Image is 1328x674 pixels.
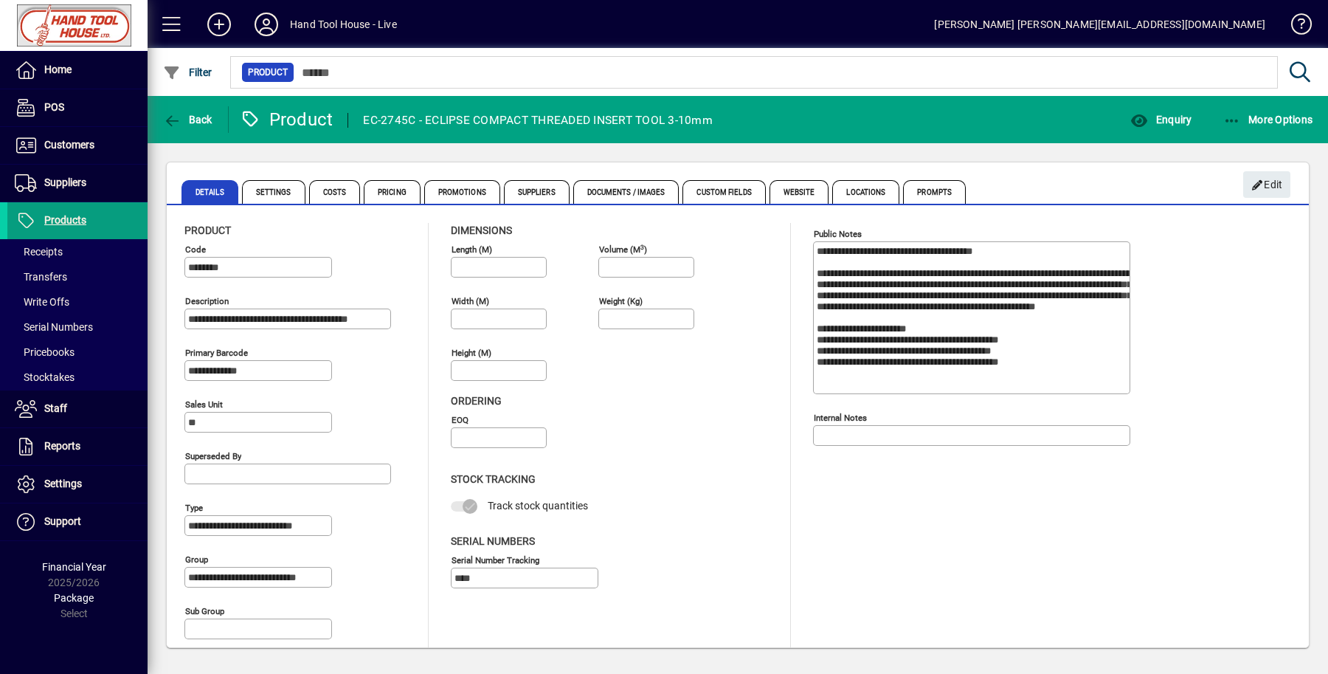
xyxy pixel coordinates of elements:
[15,296,69,308] span: Write Offs
[44,101,64,113] span: POS
[185,451,241,461] mat-label: Superseded by
[185,348,248,358] mat-label: Primary barcode
[7,503,148,540] a: Support
[363,109,713,132] div: EC-2745C - ECLIPSE COMPACT THREADED INSERT TOOL 3-10mm
[451,224,512,236] span: Dimensions
[934,13,1265,36] div: [PERSON_NAME] [PERSON_NAME][EMAIL_ADDRESS][DOMAIN_NAME]
[7,466,148,503] a: Settings
[504,180,570,204] span: Suppliers
[7,428,148,465] a: Reports
[7,165,148,202] a: Suppliers
[7,340,148,365] a: Pricebooks
[15,346,75,358] span: Pricebooks
[364,180,421,204] span: Pricing
[163,114,212,125] span: Back
[248,65,288,80] span: Product
[424,180,500,204] span: Promotions
[7,264,148,289] a: Transfers
[159,59,216,86] button: Filter
[1130,114,1192,125] span: Enquiry
[185,503,203,513] mat-label: Type
[44,440,80,452] span: Reports
[242,180,305,204] span: Settings
[599,296,643,306] mat-label: Weight (Kg)
[1243,171,1290,198] button: Edit
[309,180,361,204] span: Costs
[243,11,290,38] button: Profile
[7,89,148,126] a: POS
[163,66,212,78] span: Filter
[185,554,208,565] mat-label: Group
[44,402,67,414] span: Staff
[451,395,502,407] span: Ordering
[1127,106,1195,133] button: Enquiry
[159,106,216,133] button: Back
[185,296,229,306] mat-label: Description
[7,391,148,427] a: Staff
[451,535,535,547] span: Serial Numbers
[682,180,765,204] span: Custom Fields
[452,244,492,255] mat-label: Length (m)
[770,180,829,204] span: Website
[54,592,94,604] span: Package
[452,415,468,425] mat-label: EOQ
[15,371,75,383] span: Stocktakes
[148,106,229,133] app-page-header-button: Back
[7,365,148,390] a: Stocktakes
[185,244,206,255] mat-label: Code
[7,239,148,264] a: Receipts
[1251,173,1283,197] span: Edit
[451,473,536,485] span: Stock Tracking
[640,243,644,250] sup: 3
[1220,106,1317,133] button: More Options
[7,289,148,314] a: Write Offs
[44,176,86,188] span: Suppliers
[44,515,81,527] span: Support
[573,180,679,204] span: Documents / Images
[814,413,867,423] mat-label: Internal Notes
[44,139,94,151] span: Customers
[44,214,86,226] span: Products
[15,271,67,283] span: Transfers
[488,500,588,512] span: Track stock quantities
[15,321,93,333] span: Serial Numbers
[44,63,72,75] span: Home
[452,348,491,358] mat-label: Height (m)
[240,108,333,131] div: Product
[1223,114,1313,125] span: More Options
[832,180,899,204] span: Locations
[196,11,243,38] button: Add
[7,127,148,164] a: Customers
[185,399,223,410] mat-label: Sales unit
[814,229,862,239] mat-label: Public Notes
[42,561,106,573] span: Financial Year
[15,246,63,258] span: Receipts
[185,606,224,616] mat-label: Sub group
[290,13,397,36] div: Hand Tool House - Live
[7,314,148,340] a: Serial Numbers
[181,180,238,204] span: Details
[1280,3,1310,51] a: Knowledge Base
[184,224,231,236] span: Product
[452,296,489,306] mat-label: Width (m)
[44,478,82,489] span: Settings
[7,52,148,89] a: Home
[452,554,539,565] mat-label: Serial Number tracking
[599,244,647,255] mat-label: Volume (m )
[903,180,966,204] span: Prompts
